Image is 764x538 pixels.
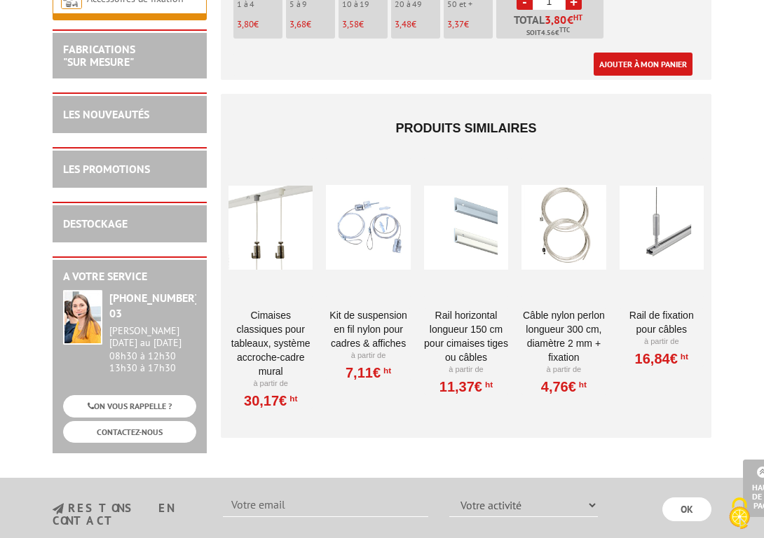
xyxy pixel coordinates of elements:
button: Cookies (fenêtre modale) [715,490,764,538]
a: ON VOUS RAPPELLE ? [63,395,196,417]
a: 30,17€HT [244,396,297,405]
h2: A votre service [63,270,196,283]
sup: HT [678,352,688,361]
sup: HT [482,380,493,389]
img: Cookies (fenêtre modale) [722,496,757,531]
sup: TTC [559,26,570,34]
span: Produits similaires [395,121,536,135]
p: € [289,20,335,29]
a: Kit de suspension en fil nylon pour cadres & affiches [326,308,410,350]
span: 3,58 [342,18,359,30]
span: Soit € [526,27,570,39]
div: [PERSON_NAME][DATE] au [DATE] [109,325,196,349]
div: 08h30 à 12h30 13h30 à 17h30 [109,325,196,373]
strong: [PHONE_NUMBER] 03 [109,291,198,321]
span: 3,48 [395,18,411,30]
input: Votre email [223,493,428,517]
a: 7,11€HT [346,368,391,377]
p: € [342,20,388,29]
sup: HT [287,394,297,403]
a: Ajouter à mon panier [594,53,693,76]
a: Rail horizontal longueur 150 cm pour cimaises tiges ou câbles [424,308,508,364]
a: Câble nylon perlon longueur 300 cm, diamètre 2 mm + fixation [521,308,606,364]
a: 16,84€HT [635,354,688,363]
span: 3,37 [447,18,464,30]
p: À partir de [424,364,508,375]
p: Total [500,14,603,39]
a: 11,37€HT [439,382,493,391]
span: € [545,14,582,25]
sup: HT [573,13,582,22]
a: FABRICATIONS"Sur Mesure" [63,42,135,69]
a: 4,76€HT [541,382,587,391]
span: 4.56 [541,27,555,39]
p: À partir de [326,350,410,361]
a: LES PROMOTIONS [63,162,150,176]
span: 3,68 [289,18,306,30]
p: À partir de [620,336,704,347]
a: LES NOUVEAUTÉS [63,107,149,121]
span: 3,80 [545,14,567,25]
a: Cimaises CLASSIQUES pour tableaux, système accroche-cadre mural [228,308,313,378]
a: CONTACTEZ-NOUS [63,421,196,443]
sup: HT [576,380,587,389]
h3: restons en contact [53,502,202,527]
sup: HT [381,366,391,375]
a: Rail de fixation pour câbles [620,308,704,336]
a: DESTOCKAGE [63,216,128,230]
p: € [395,20,440,29]
p: € [447,20,493,29]
p: € [237,20,282,29]
img: widget-service.jpg [63,290,102,345]
p: À partir de [521,364,606,375]
p: À partir de [228,378,313,389]
span: 3,80 [237,18,254,30]
input: OK [662,497,711,521]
